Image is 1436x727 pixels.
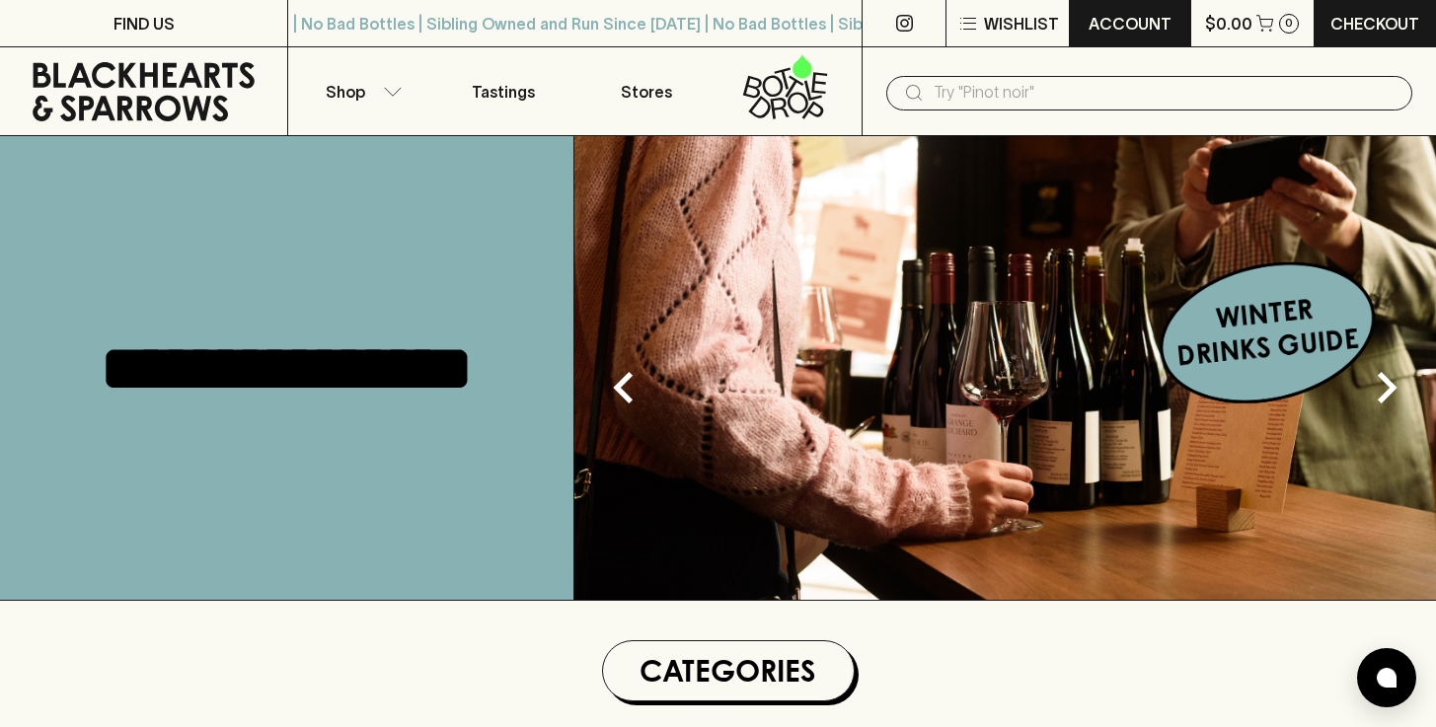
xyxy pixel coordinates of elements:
[1377,668,1397,688] img: bubble-icon
[934,77,1397,109] input: Try "Pinot noir"
[288,47,431,135] button: Shop
[1330,12,1419,36] p: Checkout
[584,348,663,427] button: Previous
[575,47,718,135] a: Stores
[984,12,1059,36] p: Wishlist
[431,47,574,135] a: Tastings
[621,80,672,104] p: Stores
[326,80,365,104] p: Shop
[574,136,1436,600] img: optimise
[1347,348,1426,427] button: Next
[1285,18,1293,29] p: 0
[1205,12,1252,36] p: $0.00
[1089,12,1171,36] p: ACCOUNT
[472,80,535,104] p: Tastings
[611,649,846,692] h1: Categories
[113,12,175,36] p: FIND US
